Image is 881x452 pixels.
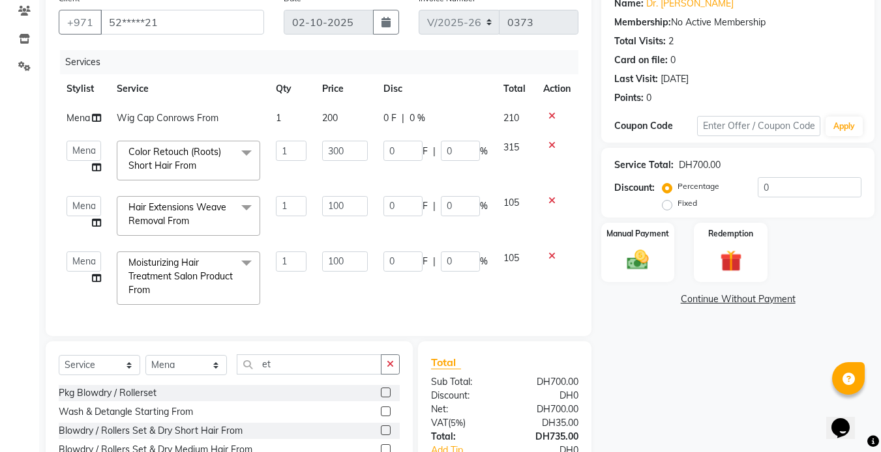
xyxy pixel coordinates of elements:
button: Apply [826,117,863,136]
div: Membership: [614,16,671,29]
div: Wash & Detangle Starting From [59,405,193,419]
label: Manual Payment [606,228,669,240]
div: Services [60,50,588,74]
span: % [480,145,488,158]
div: DH35.00 [505,416,588,430]
iframe: chat widget [826,400,868,439]
th: Action [535,74,578,104]
th: Stylist [59,74,109,104]
a: Continue Without Payment [604,292,872,306]
span: % [480,255,488,268]
span: Color Retouch (Roots) Short Hair From [128,146,221,171]
span: F [423,145,428,158]
span: 0 F [383,111,396,125]
span: 0 % [410,111,425,125]
span: F [423,199,428,213]
input: Enter Offer / Coupon Code [697,116,820,136]
a: x [196,160,202,171]
span: VAT [431,417,448,429]
span: 5% [451,417,463,428]
div: 0 [670,53,676,67]
a: x [150,284,156,296]
div: Discount: [421,389,505,403]
div: DH700.00 [679,158,721,172]
div: Total: [421,430,505,444]
img: _gift.svg [713,247,749,274]
div: Points: [614,91,644,105]
div: Total Visits: [614,35,666,48]
span: Moisturizing Hair Treatment Salon Product From [128,257,233,296]
div: Card on file: [614,53,668,67]
span: F [423,255,428,268]
div: Pkg Blowdry / Rollerset [59,386,157,400]
span: Wig Cap Conrows From [117,112,218,124]
th: Total [496,74,535,104]
div: DH700.00 [505,403,588,416]
span: 315 [503,141,519,153]
img: _cash.svg [620,247,655,272]
div: DH0 [505,389,588,403]
span: % [480,199,488,213]
span: | [433,145,436,158]
span: | [433,199,436,213]
div: 2 [668,35,674,48]
input: Search by Name/Mobile/Email/Code [100,10,264,35]
span: Hair Extensions Weave Removal From [128,201,226,227]
div: Coupon Code [614,119,696,133]
button: +971 [59,10,102,35]
span: | [402,111,404,125]
span: 105 [503,197,519,208]
div: ( ) [421,416,505,430]
div: [DATE] [661,72,689,86]
label: Percentage [678,180,719,192]
th: Qty [268,74,315,104]
div: DH735.00 [505,430,588,444]
div: Last Visit: [614,72,658,86]
label: Redemption [708,228,753,240]
th: Price [314,74,375,104]
th: Disc [376,74,496,104]
span: 200 [322,112,338,124]
div: 0 [646,91,651,105]
span: 210 [503,112,519,124]
div: DH700.00 [505,375,588,389]
div: Service Total: [614,158,674,172]
span: Mena [67,112,90,124]
a: x [189,215,195,227]
div: Discount: [614,181,655,195]
span: Total [431,356,461,369]
label: Fixed [678,197,697,209]
span: 105 [503,252,519,264]
div: Blowdry / Rollers Set & Dry Short Hair From [59,424,243,438]
input: Search or Scan [237,354,381,374]
span: | [433,255,436,268]
div: No Active Membership [614,16,861,29]
div: Sub Total: [421,375,505,389]
th: Service [109,74,268,104]
div: Net: [421,403,505,416]
span: 1 [276,112,281,124]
